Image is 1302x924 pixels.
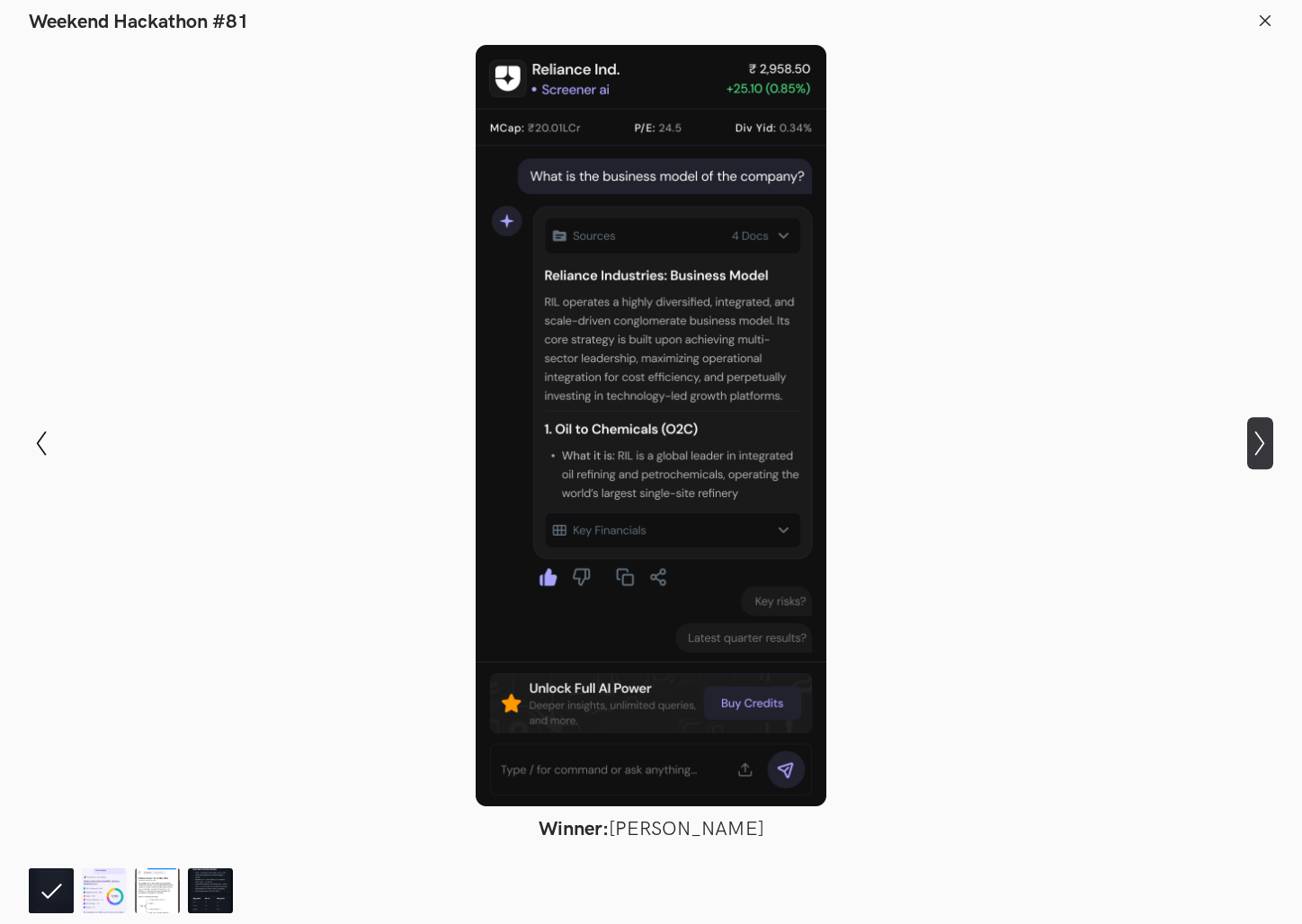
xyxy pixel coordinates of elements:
figcaption: [PERSON_NAME] [111,817,1191,841]
img: Screnner_AI.png [82,868,127,913]
strong: Winner: [539,817,609,841]
img: Screener_AI.png [188,868,233,913]
img: screener_AI.jpg [135,868,180,913]
h1: Weekend Hackathon #81 [29,11,249,34]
